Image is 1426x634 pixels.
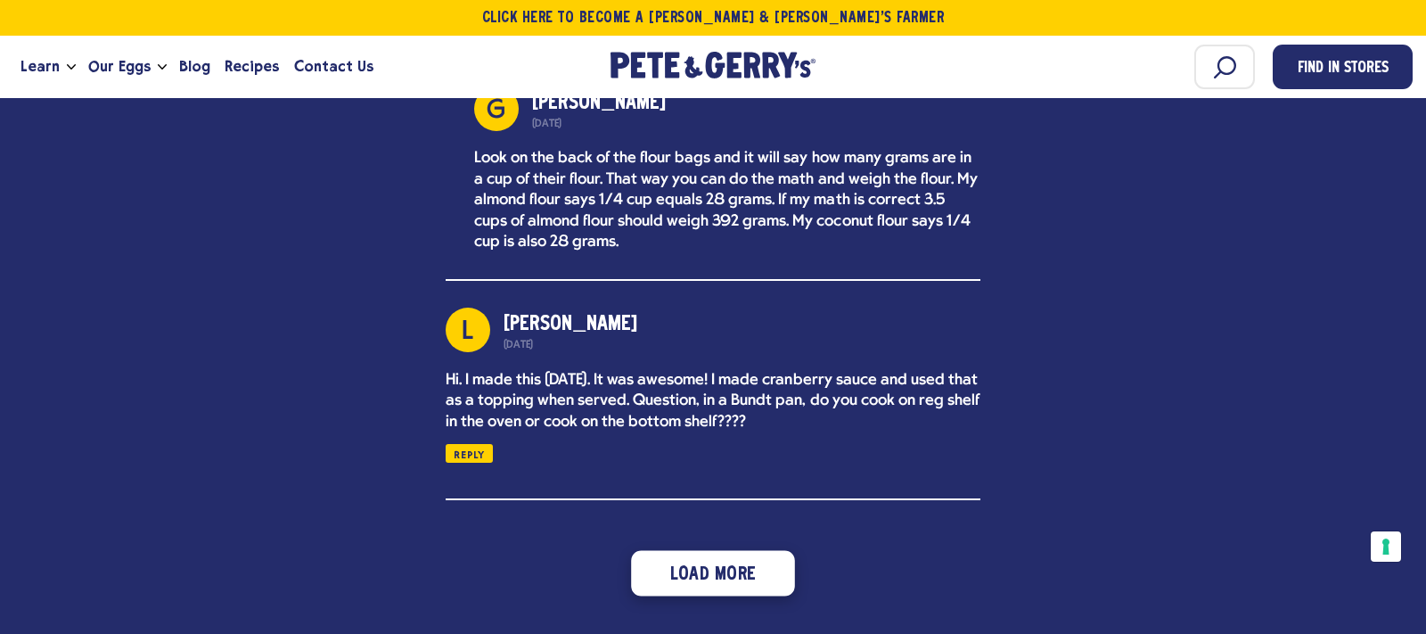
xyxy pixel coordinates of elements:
[287,43,381,91] a: Contact Us
[1194,45,1255,89] input: Search
[81,43,158,91] a: Our Eggs
[1371,531,1401,562] button: Your consent preferences for tracking technologies
[88,55,151,78] span: Our Eggs
[294,55,373,78] span: Contact Us
[504,338,637,354] small: [DATE]
[532,117,666,133] small: [DATE]
[631,551,795,597] button: Load More
[446,370,980,432] p: Hi. I made this [DATE]. It was awesome! I made cranberry sauce and used that as a topping when se...
[474,148,980,252] p: Look on the back of the flour bags and it will say how many grams are in a cup of their flour. Th...
[446,308,980,472] div: item
[179,55,210,78] span: Blog
[504,312,637,338] h4: [PERSON_NAME]
[1298,57,1389,81] span: Find in Stores
[462,319,473,346] span: L
[474,86,980,252] div: item
[158,64,167,70] button: Open the dropdown menu for Our Eggs
[20,55,60,78] span: Learn
[13,43,67,91] a: Learn
[532,91,666,117] h4: [PERSON_NAME]
[446,444,493,463] button: Reply
[225,55,279,78] span: Recipes
[172,43,217,91] a: Blog
[1273,45,1413,89] a: Find in Stores
[217,43,286,91] a: Recipes
[487,98,505,125] span: G
[67,64,76,70] button: Open the dropdown menu for Learn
